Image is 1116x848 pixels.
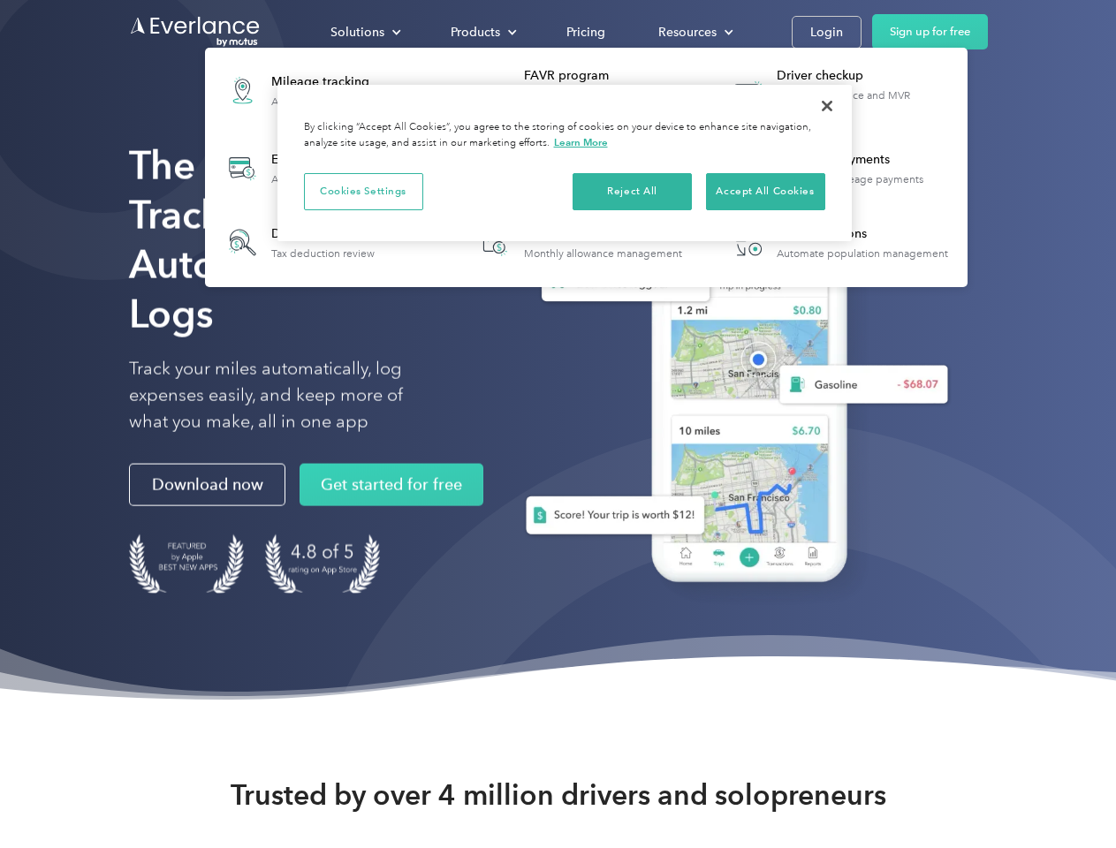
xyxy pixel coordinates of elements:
div: Mileage tracking [271,73,386,91]
a: Deduction finderTax deduction review [214,214,383,271]
div: Monthly allowance management [524,247,682,260]
a: Accountable planMonthly allowance management [467,214,691,271]
a: HR IntegrationsAutomate population management [719,214,957,271]
p: Track your miles automatically, log expenses easily, and keep more of what you make, all in one app [129,356,444,435]
div: Automatic mileage logs [271,95,386,108]
button: Close [808,87,846,125]
a: Download now [129,464,285,506]
a: Pricing [549,17,623,48]
div: Solutions [313,17,415,48]
div: FAVR program [524,67,705,85]
div: Products [433,17,531,48]
div: Automatic transaction logs [271,173,399,185]
a: Get started for free [300,464,483,506]
nav: Products [205,48,968,287]
a: Sign up for free [872,14,988,49]
a: More information about your privacy, opens in a new tab [554,136,608,148]
a: Expense trackingAutomatic transaction logs [214,136,407,201]
div: Solutions [330,21,384,43]
button: Accept All Cookies [706,173,825,210]
div: Expense tracking [271,151,399,169]
strong: Trusted by over 4 million drivers and solopreneurs [231,777,886,813]
div: Products [451,21,500,43]
div: Cookie banner [277,85,852,241]
div: Resources [658,21,717,43]
img: 4.9 out of 5 stars on the app store [265,534,380,594]
div: Tax deduction review [271,247,375,260]
a: Driver checkupLicense, insurance and MVR verification [719,58,959,123]
div: Pricing [566,21,605,43]
div: Resources [641,17,748,48]
div: Privacy [277,85,852,241]
a: Go to homepage [129,15,262,49]
a: Mileage trackingAutomatic mileage logs [214,58,395,123]
a: FAVR programFixed & Variable Rate reimbursement design & management [467,58,706,123]
div: Driver checkup [777,67,958,85]
a: Login [792,16,862,49]
div: By clicking “Accept All Cookies”, you agree to the storing of cookies on your device to enhance s... [304,120,825,151]
div: Automate population management [777,247,948,260]
div: HR Integrations [777,225,948,243]
div: Login [810,21,843,43]
div: Deduction finder [271,225,375,243]
img: Badge for Featured by Apple Best New Apps [129,534,244,594]
button: Reject All [573,173,692,210]
button: Cookies Settings [304,173,423,210]
img: Everlance, mileage tracker app, expense tracking app [497,168,962,609]
div: License, insurance and MVR verification [777,89,958,114]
